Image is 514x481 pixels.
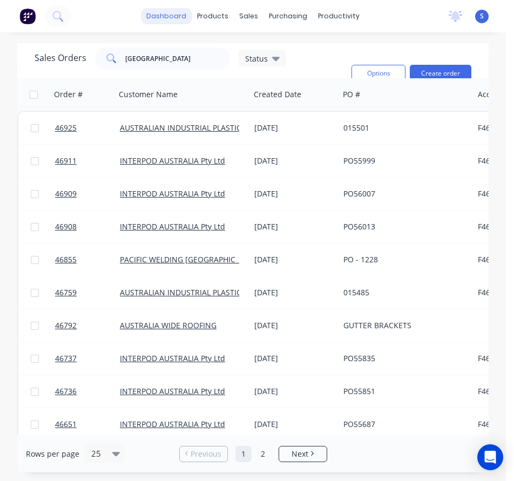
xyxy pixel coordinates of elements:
[120,320,217,330] a: AUSTRALIA WIDE ROOFING
[120,386,225,396] a: INTERPOD AUSTRALIA Pty Ltd
[180,449,227,459] a: Previous page
[254,254,335,265] div: [DATE]
[55,287,77,298] span: 46759
[55,386,77,397] span: 46736
[55,123,77,133] span: 46925
[343,386,463,397] div: PO55851
[55,309,120,342] a: 46792
[254,353,335,364] div: [DATE]
[254,155,335,166] div: [DATE]
[55,178,120,210] a: 46909
[477,444,503,470] div: Open Intercom Messenger
[410,65,471,82] button: Create order
[119,89,178,100] div: Customer Name
[55,408,120,441] a: 46651
[191,449,221,459] span: Previous
[343,320,463,331] div: GUTTER BRACKETS
[343,353,463,364] div: PO55835
[263,8,313,24] div: purchasing
[120,221,225,232] a: INTERPOD AUSTRALIA Pty Ltd
[120,353,225,363] a: INTERPOD AUSTRALIA Pty Ltd
[54,89,83,100] div: Order #
[55,112,120,144] a: 46925
[55,155,77,166] span: 46911
[254,89,301,100] div: Created Date
[254,419,335,430] div: [DATE]
[120,254,260,265] a: PACIFIC WELDING [GEOGRAPHIC_DATA]
[55,419,77,430] span: 46651
[343,188,463,199] div: PO56007
[192,8,234,24] div: products
[279,449,327,459] a: Next page
[254,188,335,199] div: [DATE]
[343,123,463,133] div: 015501
[343,287,463,298] div: 015485
[343,155,463,166] div: PO55999
[55,375,120,408] a: 46736
[55,188,77,199] span: 46909
[292,449,308,459] span: Next
[55,320,77,331] span: 46792
[120,287,246,297] a: AUSTRALIAN INDUSTRIAL PLASTICS
[55,254,77,265] span: 46855
[235,446,252,462] a: Page 1 is your current page
[480,11,484,21] span: S
[141,8,192,24] a: dashboard
[120,123,246,133] a: AUSTRALIAN INDUSTRIAL PLASTICS
[255,446,271,462] a: Page 2
[175,446,332,462] ul: Pagination
[55,243,120,276] a: 46855
[125,48,231,69] input: Search...
[343,89,360,100] div: PO #
[234,8,263,24] div: sales
[55,221,77,232] span: 46908
[120,188,225,199] a: INTERPOD AUSTRALIA Pty Ltd
[55,353,77,364] span: 46737
[254,386,335,397] div: [DATE]
[35,53,86,63] h1: Sales Orders
[254,221,335,232] div: [DATE]
[120,419,225,429] a: INTERPOD AUSTRALIA Pty Ltd
[55,276,120,309] a: 46759
[55,211,120,243] a: 46908
[55,342,120,375] a: 46737
[313,8,365,24] div: productivity
[245,53,268,64] span: Status
[343,254,463,265] div: PO - 1228
[19,8,36,24] img: Factory
[254,123,335,133] div: [DATE]
[343,419,463,430] div: PO55687
[254,287,335,298] div: [DATE]
[55,145,120,177] a: 46911
[343,221,463,232] div: PO56013
[26,449,79,459] span: Rows per page
[351,65,405,82] button: Options
[254,320,335,331] div: [DATE]
[120,155,225,166] a: INTERPOD AUSTRALIA Pty Ltd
